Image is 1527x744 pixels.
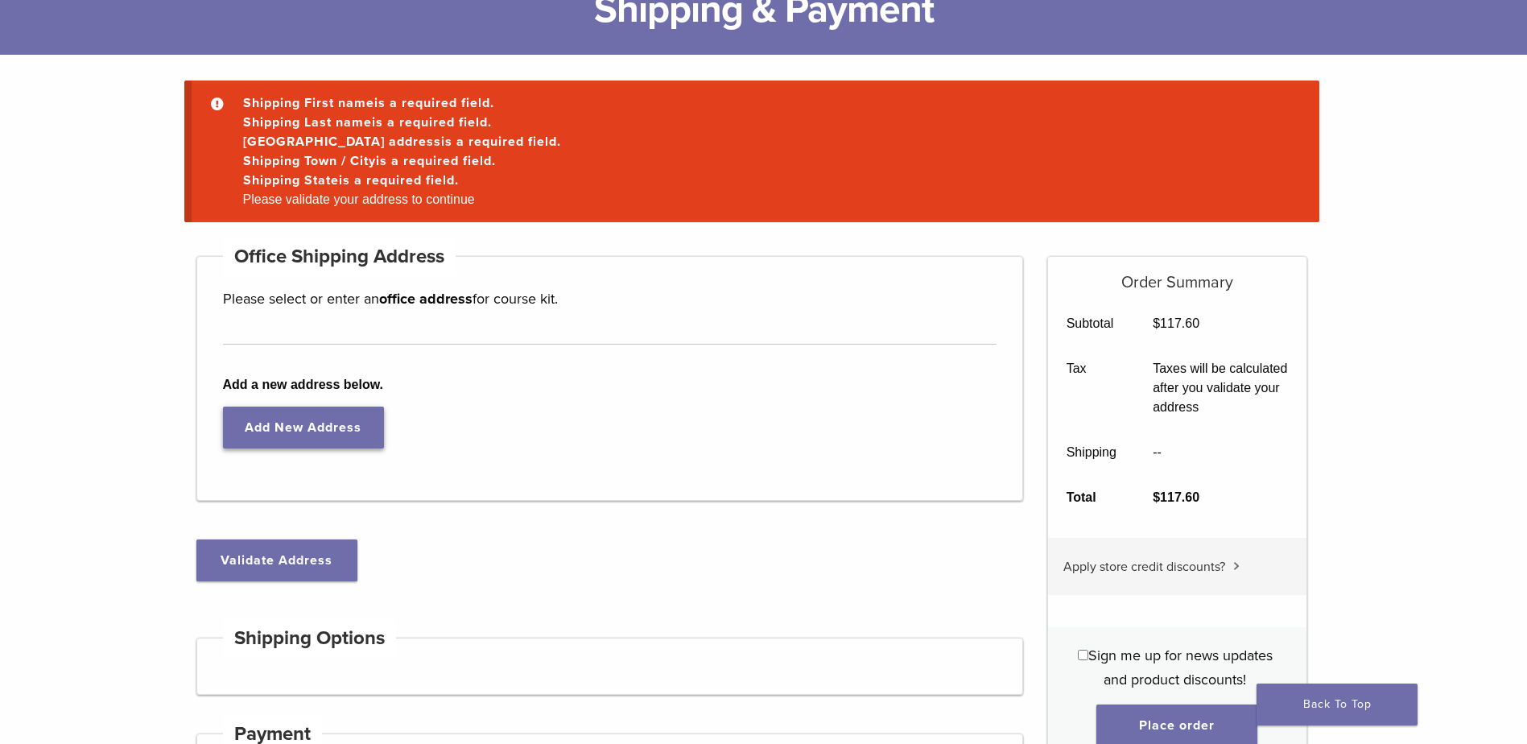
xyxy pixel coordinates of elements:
strong: Shipping Town / City [243,153,376,169]
th: Subtotal [1048,301,1135,346]
span: $ [1153,490,1160,504]
a: [GEOGRAPHIC_DATA] addressis a required field. [243,134,561,150]
strong: Shipping First name [243,95,374,111]
b: Add a new address below. [223,375,997,395]
span: $ [1153,316,1160,330]
th: Shipping [1048,430,1135,475]
strong: Shipping State [243,172,339,188]
a: Back To Top [1257,684,1418,725]
input: Sign me up for news updates and product discounts! [1078,650,1088,660]
th: Tax [1048,346,1135,430]
strong: Shipping Last name [243,114,372,130]
a: Shipping Last nameis a required field. [243,114,492,130]
button: Validate Address [196,539,357,581]
th: Total [1048,475,1135,520]
h4: Office Shipping Address [223,238,456,276]
span: Sign me up for news updates and product discounts! [1088,647,1273,688]
p: Please select or enter an for course kit. [223,287,997,311]
h5: Order Summary [1048,257,1306,292]
span: -- [1153,445,1162,459]
bdi: 117.60 [1153,316,1199,330]
td: Taxes will be calculated after you validate your address [1135,346,1306,430]
a: Shipping Town / Cityis a required field. [243,153,496,169]
strong: [GEOGRAPHIC_DATA] address [243,134,441,150]
a: Shipping First nameis a required field. [243,95,494,111]
span: Apply store credit discounts? [1063,559,1225,575]
strong: office address [379,290,473,308]
bdi: 117.60 [1153,490,1199,504]
h4: Shipping Options [223,619,397,658]
li: Please validate your address to continue [237,190,1294,209]
a: Shipping Stateis a required field. [243,172,459,188]
img: caret.svg [1233,562,1240,570]
a: Add New Address [223,407,384,448]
